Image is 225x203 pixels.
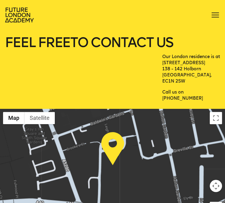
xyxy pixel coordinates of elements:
[3,112,24,124] button: Show street map
[5,37,220,49] h1: feel free to contact us
[24,112,55,124] button: Show satellite imagery
[210,112,222,124] button: Toggle fullscreen view
[210,180,222,192] button: Map camera controls
[162,54,220,84] p: Our London residence is at [STREET_ADDRESS] 138 - 142 Holborn [GEOGRAPHIC_DATA], EC1N 2SW
[162,89,220,102] p: Call us on [PHONE_NUMBER]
